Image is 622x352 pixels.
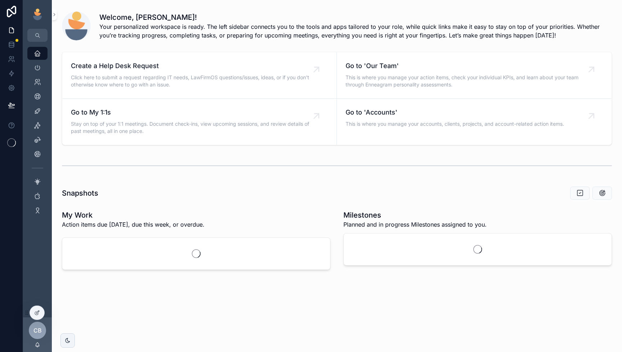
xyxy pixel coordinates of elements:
[62,52,337,99] a: Create a Help Desk RequestClick here to submit a request regarding IT needs, LawFirmOS questions/...
[346,120,564,128] span: This is where you manage your accounts, clients, projects, and account-related action items.
[99,22,612,40] span: Your personalized workspace is ready. The left sidebar connects you to the tools and apps tailore...
[346,74,591,88] span: This is where you manage your action items, check your individual KPIs, and learn about your team...
[71,74,316,88] span: Click here to submit a request regarding IT needs, LawFirmOS questions/issues, ideas, or if you d...
[62,99,337,145] a: Go to My 1:1sStay on top of your 1:1 meetings. Document check-ins, view upcoming sessions, and re...
[346,107,564,117] span: Go to 'Accounts'
[343,210,487,220] h1: Milestones
[99,12,612,22] h1: Welcome, [PERSON_NAME]!
[62,188,98,198] h1: Snapshots
[346,61,591,71] span: Go to 'Our Team'
[343,220,487,229] span: Planned and in progress Milestones assigned to you.
[71,61,316,71] span: Create a Help Desk Request
[337,99,612,145] a: Go to 'Accounts'This is where you manage your accounts, clients, projects, and account-related ac...
[71,120,316,135] span: Stay on top of your 1:1 meetings. Document check-ins, view upcoming sessions, and review details ...
[33,326,42,335] span: CB
[32,9,43,20] img: App logo
[71,107,316,117] span: Go to My 1:1s
[62,210,204,220] h1: My Work
[23,42,52,226] div: scrollable content
[337,52,612,99] a: Go to 'Our Team'This is where you manage your action items, check your individual KPIs, and learn...
[62,220,204,229] p: Action items due [DATE], due this week, or overdue.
